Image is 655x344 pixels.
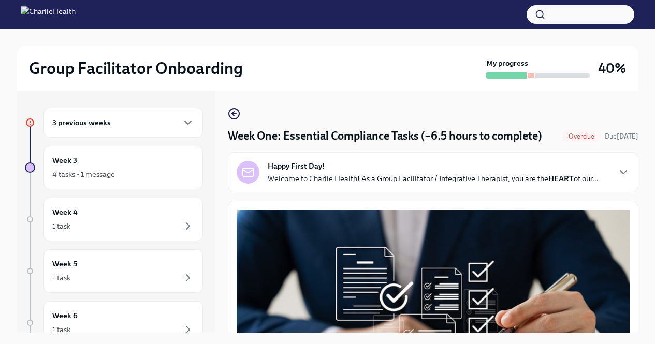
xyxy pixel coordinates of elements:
[25,249,203,293] a: Week 51 task
[52,117,111,128] h6: 3 previous weeks
[605,131,638,141] span: August 25th, 2025 09:00
[52,310,78,321] h6: Week 6
[52,273,70,283] div: 1 task
[52,169,115,180] div: 4 tasks • 1 message
[228,128,542,144] h4: Week One: Essential Compliance Tasks (~6.5 hours to complete)
[25,146,203,189] a: Week 34 tasks • 1 message
[617,132,638,140] strong: [DATE]
[52,324,70,335] div: 1 task
[486,58,528,68] strong: My progress
[605,132,638,140] span: Due
[29,58,243,79] h2: Group Facilitator Onboarding
[598,59,626,78] h3: 40%
[562,132,601,140] span: Overdue
[21,6,76,23] img: CharlieHealth
[25,198,203,241] a: Week 41 task
[268,161,325,171] strong: Happy First Day!
[52,155,77,166] h6: Week 3
[52,258,77,270] h6: Week 5
[268,173,599,184] p: Welcome to Charlie Health! As a Group Facilitator / Integrative Therapist, you are the of our...
[52,221,70,231] div: 1 task
[43,108,203,138] div: 3 previous weeks
[548,174,574,183] strong: HEART
[52,206,78,218] h6: Week 4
